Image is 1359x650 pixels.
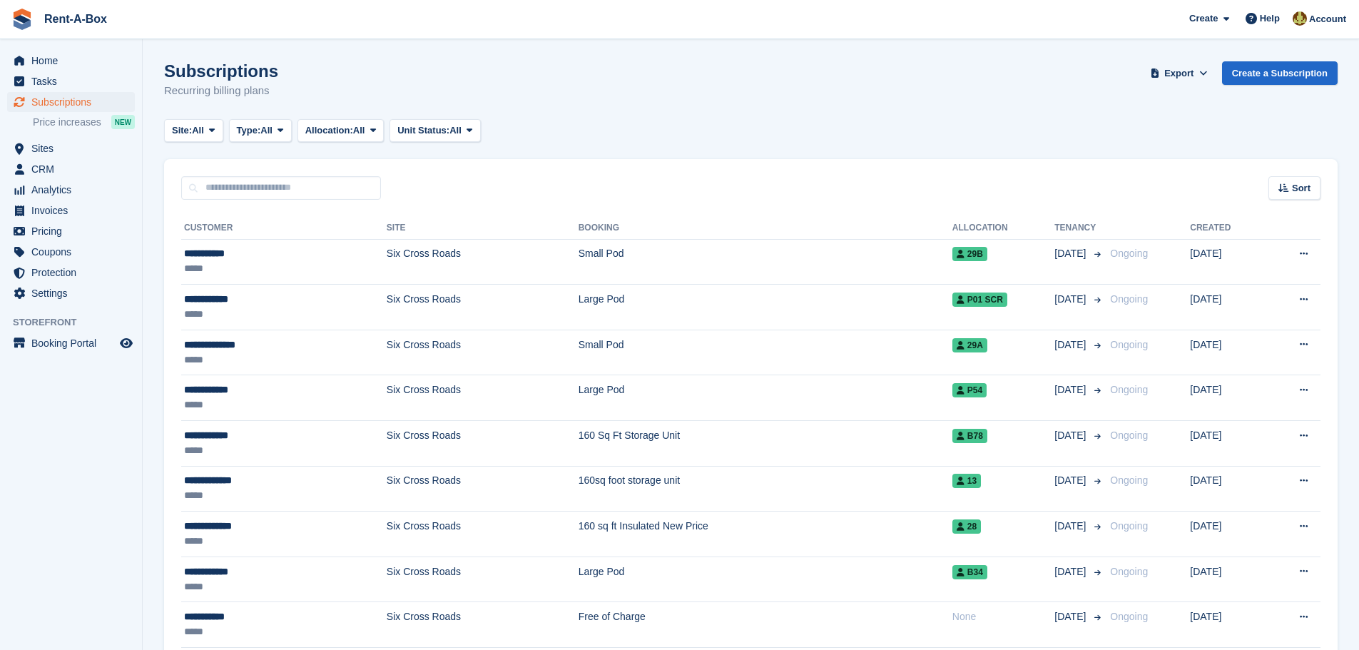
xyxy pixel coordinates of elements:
[192,123,204,138] span: All
[1054,382,1089,397] span: [DATE]
[1054,609,1089,624] span: [DATE]
[118,335,135,352] a: Preview store
[229,119,292,143] button: Type: All
[31,92,117,112] span: Subscriptions
[31,200,117,220] span: Invoices
[1190,557,1265,602] td: [DATE]
[1190,466,1265,512] td: [DATE]
[387,602,579,648] td: Six Cross Roads
[579,466,952,512] td: 160sq foot storage unit
[7,138,135,158] a: menu
[1189,11,1218,26] span: Create
[387,285,579,330] td: Six Cross Roads
[1054,428,1089,443] span: [DATE]
[1190,239,1265,285] td: [DATE]
[1293,11,1307,26] img: Mairead Collins
[397,123,449,138] span: Unit Status:
[353,123,365,138] span: All
[387,239,579,285] td: Six Cross Roads
[7,51,135,71] a: menu
[1110,520,1148,532] span: Ongoing
[1110,430,1148,441] span: Ongoing
[952,383,987,397] span: P54
[952,217,1054,240] th: Allocation
[1190,330,1265,375] td: [DATE]
[31,333,117,353] span: Booking Portal
[952,247,987,261] span: 29B
[7,92,135,112] a: menu
[237,123,261,138] span: Type:
[579,512,952,557] td: 160 sq ft Insulated New Price
[387,557,579,602] td: Six Cross Roads
[31,159,117,179] span: CRM
[579,421,952,467] td: 160 Sq Ft Storage Unit
[579,602,952,648] td: Free of Charge
[1054,337,1089,352] span: [DATE]
[449,123,462,138] span: All
[1054,217,1104,240] th: Tenancy
[13,315,142,330] span: Storefront
[260,123,273,138] span: All
[1110,566,1148,577] span: Ongoing
[1110,384,1148,395] span: Ongoing
[31,242,117,262] span: Coupons
[952,519,981,534] span: 28
[387,466,579,512] td: Six Cross Roads
[1190,421,1265,467] td: [DATE]
[33,114,135,130] a: Price increases NEW
[181,217,387,240] th: Customer
[1148,61,1211,85] button: Export
[387,512,579,557] td: Six Cross Roads
[390,119,480,143] button: Unit Status: All
[172,123,192,138] span: Site:
[1054,564,1089,579] span: [DATE]
[579,239,952,285] td: Small Pod
[31,51,117,71] span: Home
[1260,11,1280,26] span: Help
[1110,293,1148,305] span: Ongoing
[387,421,579,467] td: Six Cross Roads
[1222,61,1338,85] a: Create a Subscription
[1164,66,1193,81] span: Export
[952,474,981,488] span: 13
[1190,602,1265,648] td: [DATE]
[7,283,135,303] a: menu
[33,116,101,129] span: Price increases
[952,565,987,579] span: B34
[31,263,117,283] span: Protection
[1309,12,1346,26] span: Account
[579,285,952,330] td: Large Pod
[7,180,135,200] a: menu
[39,7,113,31] a: Rent-A-Box
[1110,611,1148,622] span: Ongoing
[7,71,135,91] a: menu
[952,293,1007,307] span: P01 SCR
[31,180,117,200] span: Analytics
[1054,292,1089,307] span: [DATE]
[297,119,385,143] button: Allocation: All
[7,242,135,262] a: menu
[952,609,1054,624] div: None
[579,330,952,375] td: Small Pod
[387,375,579,421] td: Six Cross Roads
[1054,246,1089,261] span: [DATE]
[1054,519,1089,534] span: [DATE]
[1054,473,1089,488] span: [DATE]
[1110,339,1148,350] span: Ongoing
[1190,512,1265,557] td: [DATE]
[164,83,278,99] p: Recurring billing plans
[164,61,278,81] h1: Subscriptions
[31,138,117,158] span: Sites
[579,557,952,602] td: Large Pod
[7,159,135,179] a: menu
[31,221,117,241] span: Pricing
[7,200,135,220] a: menu
[111,115,135,129] div: NEW
[1110,474,1148,486] span: Ongoing
[952,338,987,352] span: 29A
[952,429,987,443] span: B78
[7,221,135,241] a: menu
[1190,285,1265,330] td: [DATE]
[1190,217,1265,240] th: Created
[579,217,952,240] th: Booking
